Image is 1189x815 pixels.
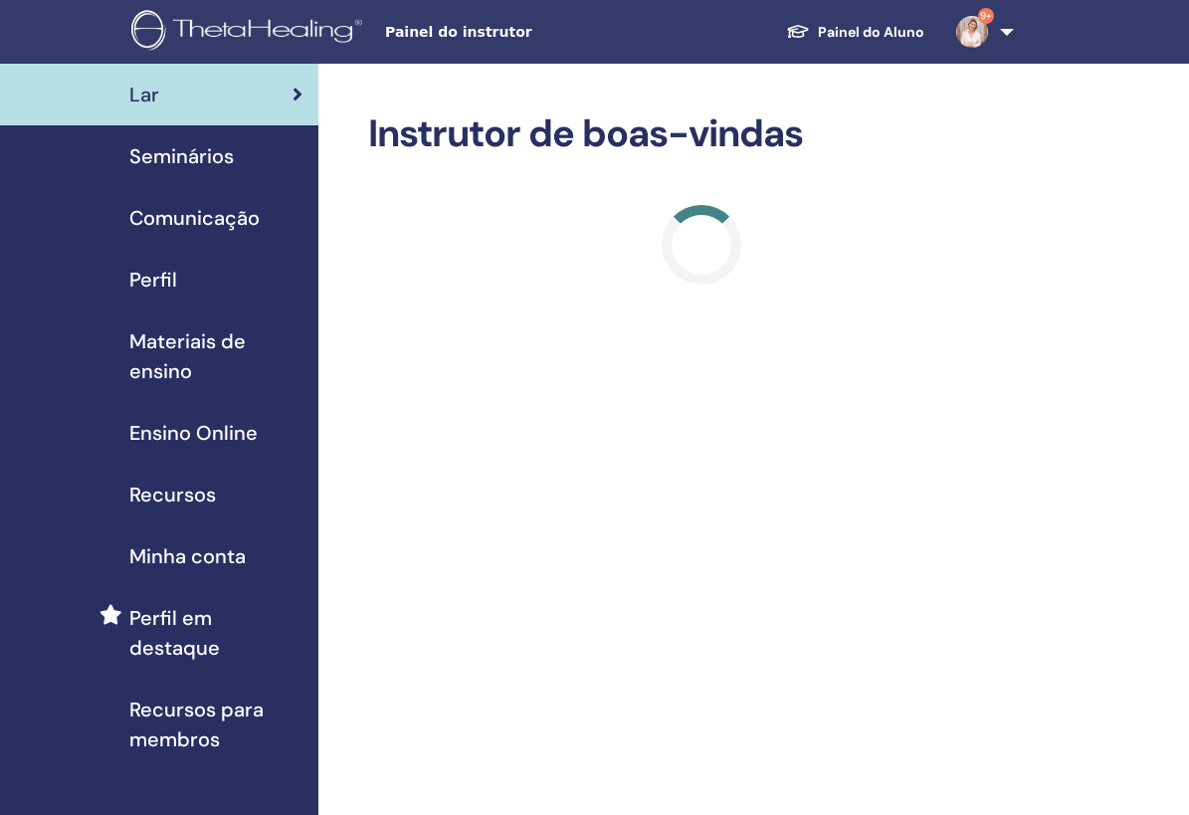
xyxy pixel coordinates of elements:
[131,10,369,55] img: logo.png
[978,8,994,24] span: 9+
[129,541,246,571] span: Minha conta
[129,80,159,109] span: Lar
[129,480,216,509] span: Recursos
[129,603,302,663] span: Perfil em destaque
[385,22,684,43] span: Painel do instrutor
[129,203,260,233] span: Comunicação
[129,418,258,448] span: Ensino Online
[129,326,302,386] span: Materiais de ensino
[368,111,1035,157] h2: Instrutor de boas-vindas
[956,16,988,48] img: default.jpg
[129,695,302,754] span: Recursos para membros
[129,141,234,171] span: Seminários
[786,23,810,40] img: graduation-cap-white.svg
[770,14,940,51] a: Painel do Aluno
[129,265,177,295] span: Perfil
